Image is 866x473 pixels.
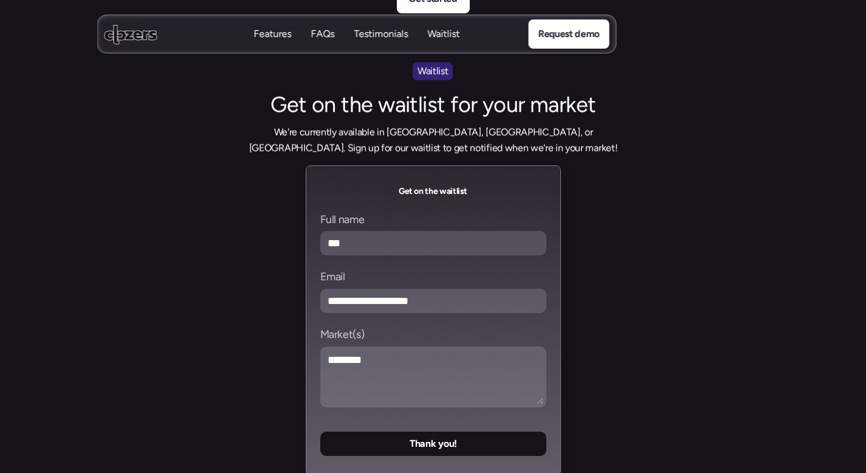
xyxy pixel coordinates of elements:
a: WaitlistWaitlist [427,27,459,41]
textarea: Market(s) [320,347,546,407]
a: FAQsFAQs [311,27,334,41]
p: Testimonials [354,27,408,41]
p: Features [253,41,291,54]
p: Waitlist [418,63,448,79]
p: Full name [320,213,365,227]
p: Features [253,27,291,41]
p: Testimonials [354,41,408,54]
p: Email [320,270,345,284]
a: FeaturesFeatures [253,27,291,41]
a: Request demo [528,19,609,49]
p: Thank you! [410,436,457,452]
a: TestimonialsTestimonials [354,27,408,41]
h2: Get on the waitlist for your market [227,90,640,120]
p: FAQs [311,41,334,54]
button: Thank you! [320,432,546,456]
p: FAQs [311,27,334,41]
h3: Get on the waitlist [320,185,546,198]
p: Waitlist [427,41,459,54]
p: Waitlist [427,27,459,41]
input: Full name [320,231,546,255]
p: Request demo [538,26,599,42]
p: We're currently available in [GEOGRAPHIC_DATA], [GEOGRAPHIC_DATA], or [GEOGRAPHIC_DATA]. Sign up ... [227,125,640,156]
p: Market(s) [320,328,365,342]
input: Email [320,289,546,313]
